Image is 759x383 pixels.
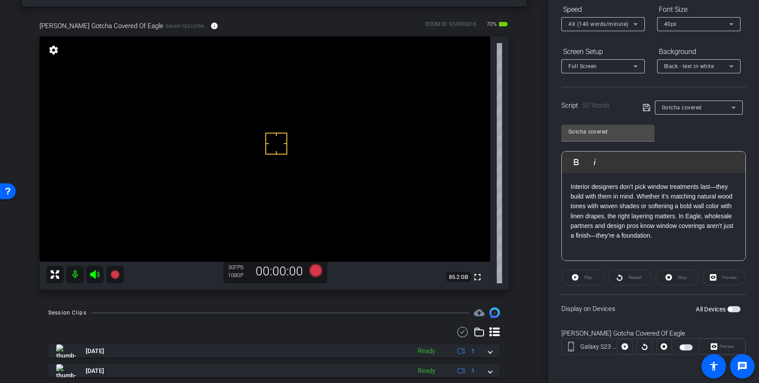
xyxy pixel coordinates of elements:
[48,308,87,317] div: Session Clips
[471,366,475,376] span: 1
[425,20,477,33] div: ROOM ID: 924900816
[86,366,104,376] span: [DATE]
[56,344,76,358] img: thumb-nail
[210,22,218,30] mat-icon: info
[582,101,610,109] span: 50 Words
[485,17,498,31] span: 70%
[40,21,163,31] span: [PERSON_NAME] Gotcha Covered Of Eagle
[228,272,250,279] div: 1080P
[561,101,630,111] div: Script
[657,44,741,59] div: Background
[413,366,440,376] div: Ready
[56,364,76,377] img: thumb-nail
[234,264,243,271] span: FPS
[446,272,471,282] span: 85.2 GB
[737,361,748,372] mat-icon: message
[166,23,204,29] span: Galaxy S23 Ultra
[561,44,645,59] div: Screen Setup
[48,344,500,358] mat-expansion-panel-header: thumb-nail[DATE]Ready1
[47,45,60,55] mat-icon: settings
[472,272,483,282] mat-icon: fullscreen
[664,63,714,69] span: Black - text in white
[498,19,509,29] mat-icon: battery_std
[708,361,719,372] mat-icon: accessibility
[413,346,440,356] div: Ready
[86,347,104,356] span: [DATE]
[474,307,484,318] span: Destinations for your clips
[228,264,250,271] div: 30
[471,347,475,356] span: 1
[561,2,645,17] div: Speed
[568,21,629,27] span: 4X (140 words/minute)
[561,329,746,339] div: [PERSON_NAME] Gotcha Covered Of Eagle
[662,105,702,111] span: Gotcha covered
[568,63,597,69] span: Full Screen
[568,126,647,137] input: Title
[250,264,309,279] div: 00:00:00
[657,2,741,17] div: Font Size
[561,294,746,323] div: Display on Devices
[664,21,677,27] span: 40px
[474,307,484,318] mat-icon: cloud_upload
[571,182,737,241] p: Interior designers don’t pick window treatments last—they build with them in mind. Whether it’s m...
[489,307,500,318] img: Session clips
[580,342,617,351] div: Galaxy S23 Ultra
[696,305,727,314] label: All Devices
[48,364,500,377] mat-expansion-panel-header: thumb-nail[DATE]Ready1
